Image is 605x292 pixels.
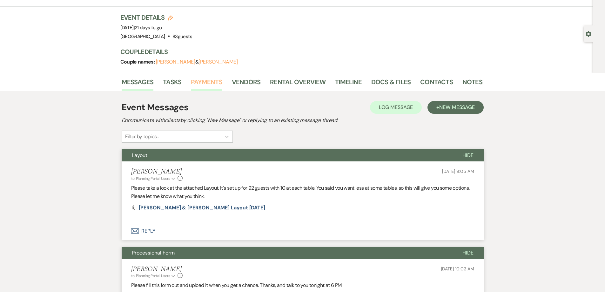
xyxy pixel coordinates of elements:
a: Docs & Files [371,77,411,91]
button: +New Message [427,101,483,114]
h1: Event Messages [122,101,189,114]
span: Layout [132,152,147,159]
a: Rental Overview [270,77,326,91]
button: Reply [122,222,484,240]
h3: Couple Details [120,47,476,56]
span: New Message [439,104,474,111]
span: 83 guests [172,33,192,40]
span: [GEOGRAPHIC_DATA] [120,33,165,40]
button: to: Planning Portal Users [131,176,176,181]
button: Hide [452,149,484,161]
span: 21 days to go [135,24,162,31]
span: to: Planning Portal Users [131,176,170,181]
span: to: Planning Portal Users [131,273,170,278]
button: Layout [122,149,452,161]
button: [PERSON_NAME] [156,59,195,65]
button: to: Planning Portal Users [131,273,176,279]
a: Vendors [232,77,260,91]
button: Log Message [370,101,422,114]
a: [PERSON_NAME] & [PERSON_NAME] Layout [DATE] [139,205,266,210]
a: Messages [122,77,154,91]
button: Open lead details [586,31,591,37]
span: Processional Form [132,249,175,256]
div: Filter by topics... [125,133,159,140]
span: Hide [462,249,474,256]
a: Payments [191,77,222,91]
p: Please fill this form out and upload it when you get a chance. Thanks, and talk to you tonight at... [131,281,474,289]
a: Contacts [420,77,453,91]
h3: Event Details [120,13,192,22]
a: Tasks [163,77,181,91]
span: Couple names: [120,58,156,65]
h2: Communicate with clients by clicking "New Message" or replying to an existing message thread. [122,117,484,124]
button: Hide [452,247,484,259]
button: [PERSON_NAME] [198,59,238,65]
span: [DATE] 10:02 AM [441,266,474,272]
button: Processional Form [122,247,452,259]
h5: [PERSON_NAME] [131,168,183,176]
span: Hide [462,152,474,159]
span: [PERSON_NAME] & [PERSON_NAME] Layout [DATE] [139,204,266,211]
span: [DATE] 9:05 AM [442,168,474,174]
span: & [156,59,238,65]
span: Log Message [379,104,413,111]
p: Please take a look at the attached Layout. It's set up for 92 guests with 10 at each table. You s... [131,184,474,200]
a: Notes [462,77,482,91]
h5: [PERSON_NAME] [131,265,183,273]
a: Timeline [335,77,362,91]
span: | [134,24,162,31]
span: [DATE] [120,24,162,31]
